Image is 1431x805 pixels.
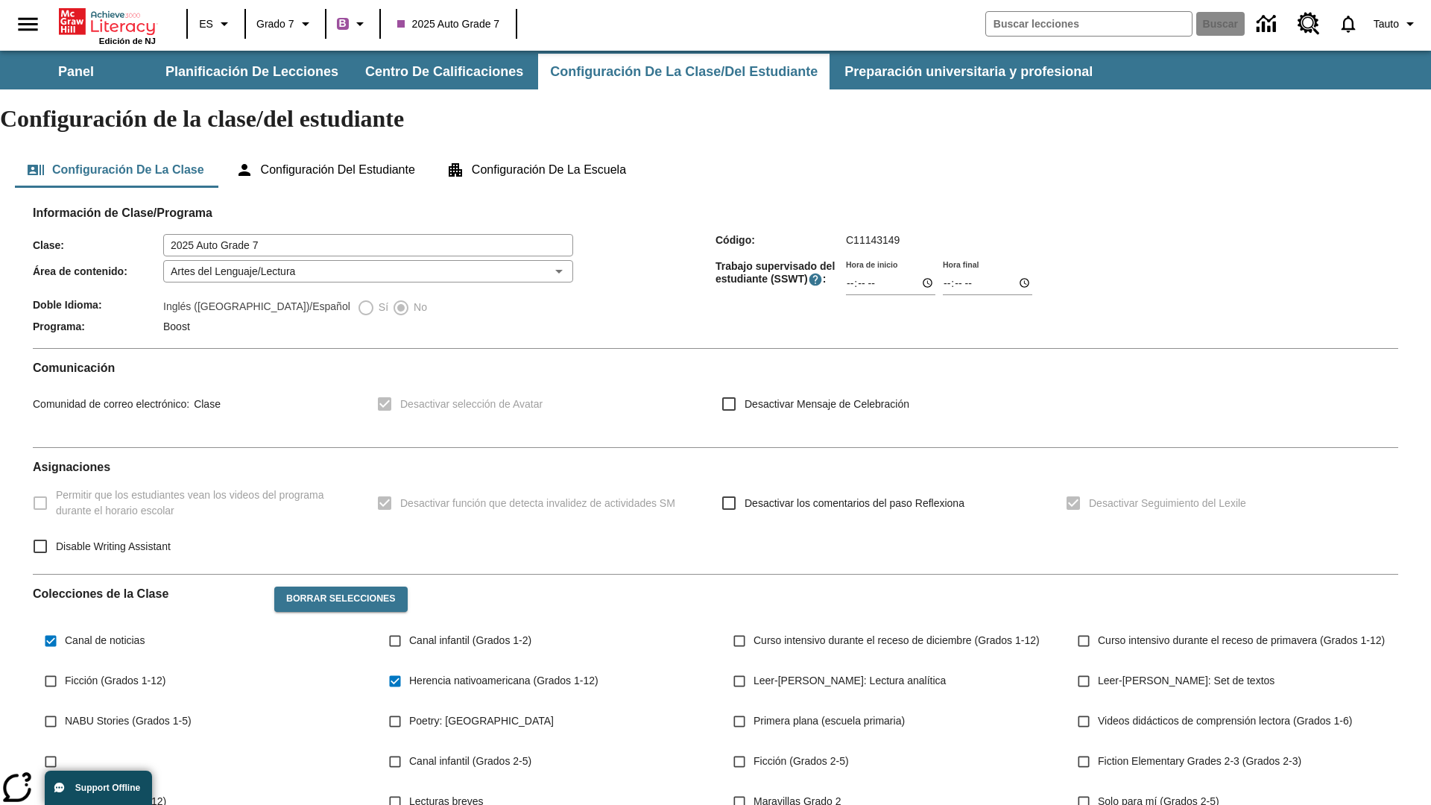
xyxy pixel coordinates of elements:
[986,12,1192,36] input: Buscar campo
[189,398,221,410] span: Clase
[33,206,1398,220] h2: Información de Clase/Programa
[754,633,1040,648] span: Curso intensivo durante el receso de diciembre (Grados 1-12)
[715,234,846,246] span: Código :
[163,234,573,256] input: Clase
[199,16,213,32] span: ES
[833,54,1105,89] button: Preparación universitaria y profesional
[59,5,156,45] div: Portada
[1098,633,1385,648] span: Curso intensivo durante el receso de primavera (Grados 1-12)
[33,299,163,311] span: Doble Idioma :
[435,152,638,188] button: Configuración de la escuela
[754,713,905,729] span: Primera plana (escuela primaria)
[65,713,192,729] span: NABU Stories (Grados 1-5)
[154,54,350,89] button: Planificación de lecciones
[33,460,1398,474] h2: Asignaciones
[846,234,900,246] span: C11143149
[163,299,350,317] label: Inglés ([GEOGRAPHIC_DATA])/Español
[56,539,171,555] span: Disable Writing Assistant
[33,361,1398,435] div: Comunicación
[1098,713,1352,729] span: Videos didácticos de comprensión lectora (Grados 1-6)
[15,152,216,188] button: Configuración de la clase
[163,321,190,332] span: Boost
[1289,4,1329,44] a: Centro de recursos, Se abrirá en una pestaña nueva.
[15,152,1416,188] div: Configuración de la clase/del estudiante
[1329,4,1368,43] a: Notificaciones
[1098,754,1301,769] span: Fiction Elementary Grades 2-3 (Grados 2-3)
[715,260,846,287] span: Trabajo supervisado del estudiante (SSWT) :
[808,272,823,287] button: El Tiempo Supervisado de Trabajo Estudiantil es el período durante el cual los estudiantes pueden...
[331,10,375,37] button: Boost El color de la clase es morado/púrpura. Cambiar el color de la clase.
[250,10,320,37] button: Grado: Grado 7, Elige un grado
[409,633,531,648] span: Canal infantil (Grados 1-2)
[224,152,427,188] button: Configuración del estudiante
[33,321,163,332] span: Programa :
[56,487,353,519] span: Permitir que los estudiantes vean los videos del programa durante el horario escolar
[33,221,1398,336] div: Información de Clase/Programa
[943,259,979,270] label: Hora final
[59,7,156,37] a: Portada
[33,265,163,277] span: Área de contenido :
[6,2,50,46] button: Abrir el menú lateral
[754,673,946,689] span: Leer-[PERSON_NAME]: Lectura analítica
[1,54,151,89] button: Panel
[538,54,830,89] button: Configuración de la clase/del estudiante
[409,754,531,769] span: Canal infantil (Grados 2-5)
[745,496,964,511] span: Desactivar los comentarios del paso Reflexiona
[400,397,543,412] span: Desactivar selección de Avatar
[1098,673,1274,689] span: Leer-[PERSON_NAME]: Set de textos
[410,300,427,315] span: No
[33,398,189,410] span: Comunidad de correo electrónico :
[33,587,262,601] h2: Colecciones de la Clase
[409,713,554,729] span: Poetry: [GEOGRAPHIC_DATA]
[353,54,535,89] button: Centro de calificaciones
[274,587,408,612] button: Borrar selecciones
[99,37,156,45] span: Edición de NJ
[45,771,152,805] button: Support Offline
[192,10,240,37] button: Lenguaje: ES, Selecciona un idioma
[75,783,140,793] span: Support Offline
[1374,16,1399,32] span: Tauto
[846,259,897,270] label: Hora de inicio
[1368,10,1425,37] button: Perfil/Configuración
[400,496,675,511] span: Desactivar función que detecta invalidez de actividades SM
[33,361,1398,375] h2: Comunicación
[256,16,294,32] span: Grado 7
[1248,4,1289,45] a: Centro de información
[65,673,165,689] span: Ficción (Grados 1-12)
[65,633,145,648] span: Canal de noticias
[409,673,598,689] span: Herencia nativoamericana (Grados 1-12)
[397,16,500,32] span: 2025 Auto Grade 7
[375,300,388,315] span: Sí
[754,754,849,769] span: Ficción (Grados 2-5)
[745,397,909,412] span: Desactivar Mensaje de Celebración
[33,460,1398,562] div: Asignaciones
[339,14,347,33] span: B
[163,260,573,282] div: Artes del Lenguaje/Lectura
[33,239,163,251] span: Clase :
[1089,496,1246,511] span: Desactivar Seguimiento del Lexile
